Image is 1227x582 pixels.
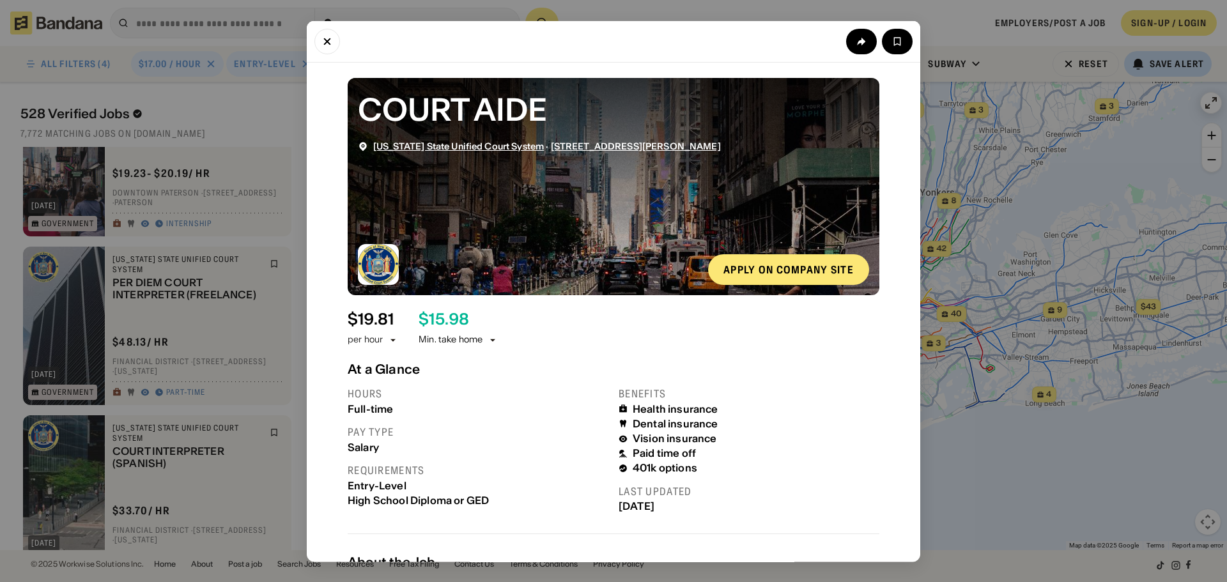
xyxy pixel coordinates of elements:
div: At a Glance [348,361,879,376]
div: Hours [348,387,608,400]
div: Benefits [619,387,879,400]
span: [STREET_ADDRESS][PERSON_NAME] [551,140,721,151]
div: Health insurance [633,402,718,415]
button: Close [314,28,340,54]
div: Requirements [348,463,608,477]
div: Min. take home [419,333,498,346]
div: Pay type [348,425,608,438]
span: [US_STATE] State Unified Court System [373,140,544,151]
div: High School Diploma or GED [348,494,608,506]
div: Apply on company site [723,264,854,274]
div: Last updated [619,484,879,498]
div: COURT AIDE [358,88,869,130]
div: Full-time [348,402,608,415]
div: $ 15.98 [419,310,469,328]
div: Salary [348,441,608,453]
div: [DATE] [619,500,879,512]
div: Paid time off [633,447,696,459]
div: Dental insurance [633,417,718,429]
div: About the Job [348,554,879,569]
div: per hour [348,333,383,346]
div: 401k options [633,462,697,474]
div: · [373,141,721,151]
div: Entry-Level [348,479,608,491]
div: $ 19.81 [348,310,394,328]
img: New York State Unified Court System logo [358,243,399,284]
div: Vision insurance [633,433,717,445]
